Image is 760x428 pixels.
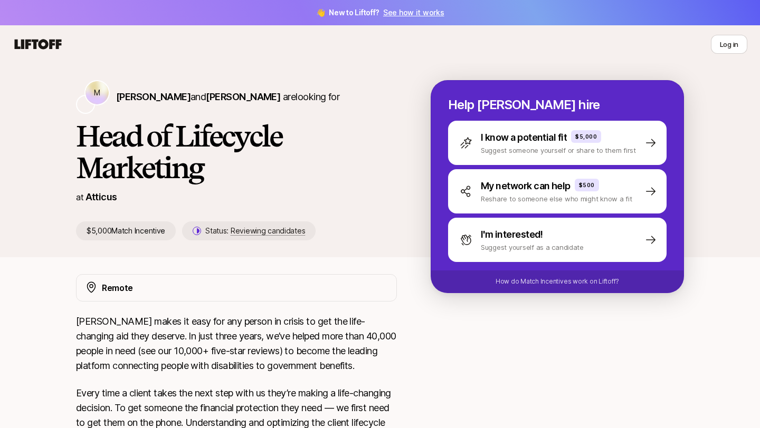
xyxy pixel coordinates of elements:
[231,226,305,236] span: Reviewing candidates
[481,193,632,204] p: Reshare to someone else who might know a fit
[448,98,667,112] p: Help [PERSON_NAME] hire
[481,227,543,242] p: I'm interested!
[481,179,571,193] p: My network can help
[206,91,280,102] span: [PERSON_NAME]
[711,35,747,54] button: Log in
[316,6,444,19] span: 👋 New to Liftoff?
[579,181,595,189] p: $500
[76,120,397,183] h1: Head of Lifecycle Marketing
[76,314,397,373] p: [PERSON_NAME] makes it easy for any person in crisis to get the life-changing aid they deserve. I...
[205,225,305,237] p: Status:
[85,191,117,202] a: Atticus
[94,89,100,96] p: M
[496,277,619,286] p: How do Match Incentives work on Liftoff?
[481,130,567,145] p: I know a potential fit
[76,190,83,204] p: at
[116,91,191,102] span: [PERSON_NAME]
[102,281,133,295] p: Remote
[481,145,636,155] p: Suggest someone yourself or share to them first
[116,90,339,104] p: are looking for
[191,91,280,102] span: and
[481,242,584,252] p: Suggest yourself as a candidate
[383,8,444,17] a: See how it works
[76,221,176,240] p: $5,000 Match Incentive
[575,132,597,141] p: $5,000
